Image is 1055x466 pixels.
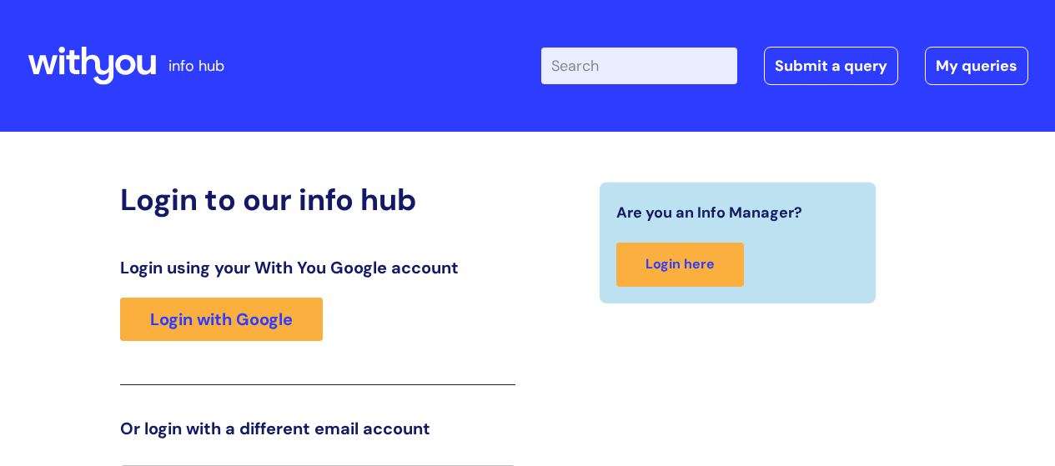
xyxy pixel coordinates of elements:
[616,199,802,226] span: Are you an Info Manager?
[120,418,515,438] h3: Or login with a different email account
[168,53,224,79] p: info hub
[120,298,323,341] a: Login with Google
[541,48,737,84] input: Search
[616,243,744,287] a: Login here
[120,182,515,218] h2: Login to our info hub
[120,258,515,278] h3: Login using your With You Google account
[764,47,898,85] a: Submit a query
[925,47,1028,85] a: My queries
